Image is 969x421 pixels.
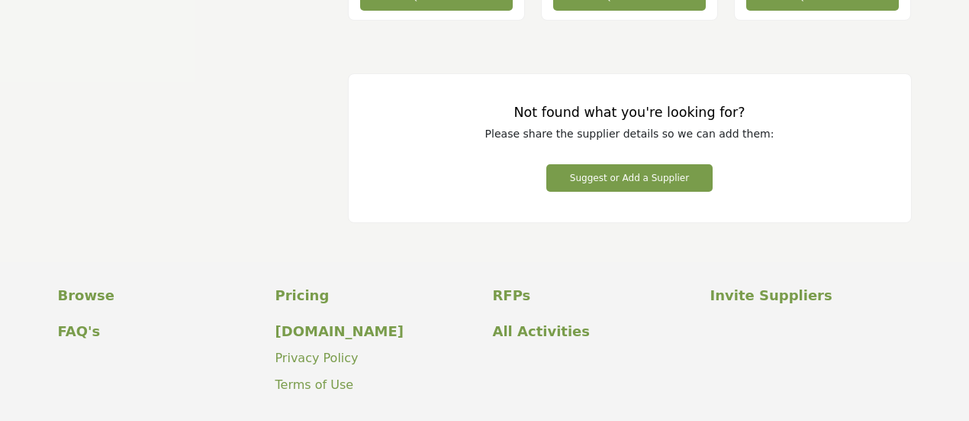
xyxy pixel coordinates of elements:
a: Terms of Use [275,377,354,392]
button: Suggest or Add a Supplier [546,164,713,192]
a: All Activities [493,321,694,342]
a: [DOMAIN_NAME] [275,321,477,342]
span: Suggest or Add a Supplier [570,173,689,183]
a: FAQ's [58,321,259,342]
a: Privacy Policy [275,351,359,365]
span: Please share the supplier details so we can add them: [485,128,774,140]
a: RFPs [493,285,694,306]
a: Invite Suppliers [710,285,912,306]
a: Pricing [275,285,477,306]
h3: Not found what you're looking for? [379,105,880,121]
a: Browse [58,285,259,306]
